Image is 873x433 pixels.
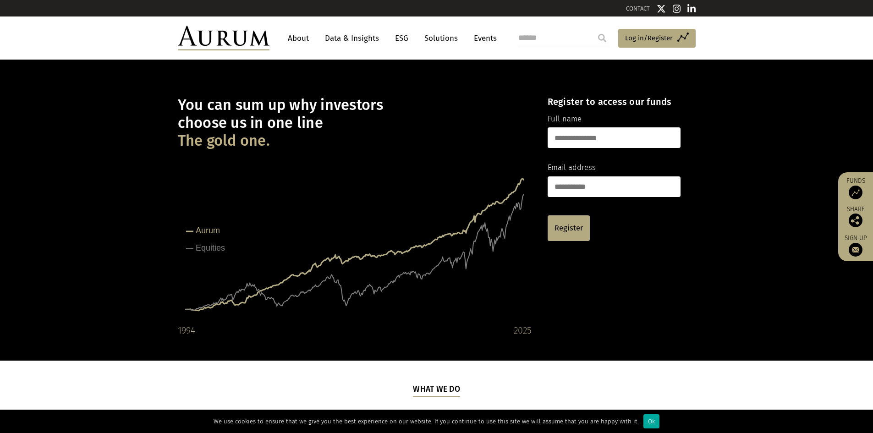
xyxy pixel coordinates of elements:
img: Linkedin icon [687,4,696,13]
tspan: Aurum [196,226,220,235]
a: CONTACT [626,5,650,12]
a: Solutions [420,30,462,47]
span: Log in/Register [625,33,673,44]
label: Email address [548,162,596,174]
a: Log in/Register [618,29,696,48]
a: About [283,30,313,47]
img: Twitter icon [657,4,666,13]
input: Submit [593,29,611,47]
a: Data & Insights [320,30,384,47]
h1: You can sum up why investors choose us in one line [178,96,532,150]
div: Share [843,206,868,227]
a: Funds [843,177,868,199]
div: Ok [643,414,659,428]
span: The gold one. [178,132,270,150]
tspan: Equities [196,243,225,252]
a: Register [548,215,590,241]
div: 2025 [514,323,532,338]
a: Sign up [843,234,868,257]
a: ESG [390,30,413,47]
a: Events [469,30,497,47]
img: Share this post [849,214,862,227]
img: Aurum [178,26,269,50]
h4: Register to access our funds [548,96,681,107]
img: Sign up to our newsletter [849,243,862,257]
img: Access Funds [849,186,862,199]
div: 1994 [178,323,195,338]
img: Instagram icon [673,4,681,13]
h5: What we do [413,384,460,396]
label: Full name [548,113,582,125]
